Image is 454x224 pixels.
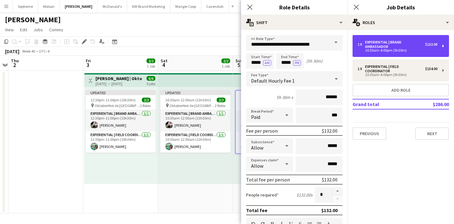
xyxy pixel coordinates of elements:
span: Paid [251,114,260,120]
app-card-role: Experiential | Brand Ambassador1/110:30am-4:00pm (5h30m)[PERSON_NAME] [236,111,305,132]
span: 12:30pm-11:00pm (10h30m) [90,98,136,102]
div: 10:30am-4:00pm (5h30m) [358,49,437,52]
div: Updated [160,90,230,95]
div: 1 Job [222,64,230,69]
span: 2/2 [142,98,151,102]
button: Increase [333,187,343,195]
button: Molson [38,0,60,13]
span: 4 [160,61,168,69]
h3: [PERSON_NAME] | Oktobierfest ([GEOGRAPHIC_DATA][PERSON_NAME], [GEOGRAPHIC_DATA]) [95,76,142,81]
span: Oktobierfest de [GEOGRAPHIC_DATA][PERSON_NAME] [95,103,140,108]
div: 1 Job [147,64,155,69]
span: Allow [251,145,263,151]
h3: Role Details [241,3,348,11]
app-card-role: Experiential | Brand Ambassador1/110:30am-12:00am (13h30m)[PERSON_NAME] [160,110,230,131]
app-card-role: Experiential | Brand Ambassador1/112:30pm-11:00pm (10h30m)[PERSON_NAME] [85,110,156,131]
span: Fri [86,58,91,64]
span: Sun [235,58,243,64]
div: Total fee [246,207,267,213]
div: 10:30am-4:00pm (5h30m) [358,73,437,76]
span: View [5,27,14,33]
span: 5 [235,61,243,69]
a: Comms [47,26,66,34]
div: $132.00 [321,207,338,213]
button: Previous [353,127,386,140]
button: Next [415,127,449,140]
span: 2/2 [221,59,230,63]
td: Grand total [353,99,412,109]
span: 3 [85,61,91,69]
button: Cavendish [201,0,229,13]
button: PM [293,60,301,66]
span: 2/2 [217,98,225,102]
div: Experiential | Field Coordinator [365,64,425,73]
span: 6/6 [147,76,155,81]
app-job-card: Updated10:30am-12:00am (13h30m) (Sun)2/2 Oktobierfest de [GEOGRAPHIC_DATA][PERSON_NAME]2 RolesExp... [160,90,230,153]
span: 10:30am-4:00pm (5h30m) [241,98,282,103]
span: 2 Roles [140,103,151,108]
a: Jobs [31,26,45,34]
span: Week 40 [21,49,36,53]
div: $154.00 [425,67,437,71]
div: Fee per person [246,128,278,134]
button: KIK Brand Marketing [127,0,170,13]
a: Edit [18,26,30,34]
h3: Job Details [348,3,454,11]
div: [DATE] [5,48,19,54]
div: $132.00 [425,42,437,47]
button: [PERSON_NAME] [60,0,98,13]
h1: [PERSON_NAME] [5,15,61,24]
span: 2 Roles [215,103,225,108]
span: Sat [161,58,168,64]
span: Default Hourly Fee 1 [251,78,295,84]
div: 1 x [358,67,365,71]
span: Oktobierfest de [GEOGRAPHIC_DATA][PERSON_NAME] [169,103,215,108]
div: 3 jobs [147,81,155,86]
span: Jobs [34,27,43,33]
button: Add role [353,84,449,96]
td: $286.00 [412,99,449,109]
button: Manger Coop [170,0,201,13]
app-card-role: Experiential | Field Coordinator1/110:30am-4:00pm (5h30m)[PERSON_NAME] [236,132,305,153]
span: 10:30am-12:00am (13h30m) (Sun) [165,98,217,102]
label: People required [246,192,279,198]
span: Edit [20,27,27,33]
button: AM [263,60,271,66]
div: 1 x [358,42,365,47]
div: Shift [241,15,348,30]
div: Roles [348,15,454,30]
span: 2 [10,61,19,69]
div: Total fee per person [246,176,290,183]
span: Thu [11,58,19,64]
div: [DATE] → [DATE] [95,81,142,86]
span: 2/2 [147,59,155,63]
app-card-role: Experiential | Field Coordinator1/110:30am-12:00am (13h30m)[PERSON_NAME] [160,131,230,153]
span: Allow [251,163,263,169]
div: Experiential | Brand Ambassador [365,40,425,49]
div: $132.00 [322,128,338,134]
button: Septieme [13,0,38,13]
app-job-card: Updated12:30pm-11:00pm (10h30m)2/2 Oktobierfest de [GEOGRAPHIC_DATA][PERSON_NAME]2 RolesExperient... [85,90,156,153]
app-job-card: 10:30am-4:00pm (5h30m)2/2 Oktobierfest de [GEOGRAPHIC_DATA][PERSON_NAME]2 RolesExperiential | Bra... [235,90,305,154]
div: Updated [85,90,156,95]
a: View [3,26,16,34]
button: McDonald's [98,0,127,13]
span: Comms [49,27,63,33]
div: $132.00 [322,176,338,183]
div: (5h 30m) [306,58,322,64]
div: UTC−4 [39,49,49,53]
div: 5h 30m x [276,94,293,100]
app-card-role: Experiential | Field Coordinator1/112:30pm-11:00pm (10h30m)[PERSON_NAME] [85,131,156,153]
div: $132.00 x [297,192,312,198]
